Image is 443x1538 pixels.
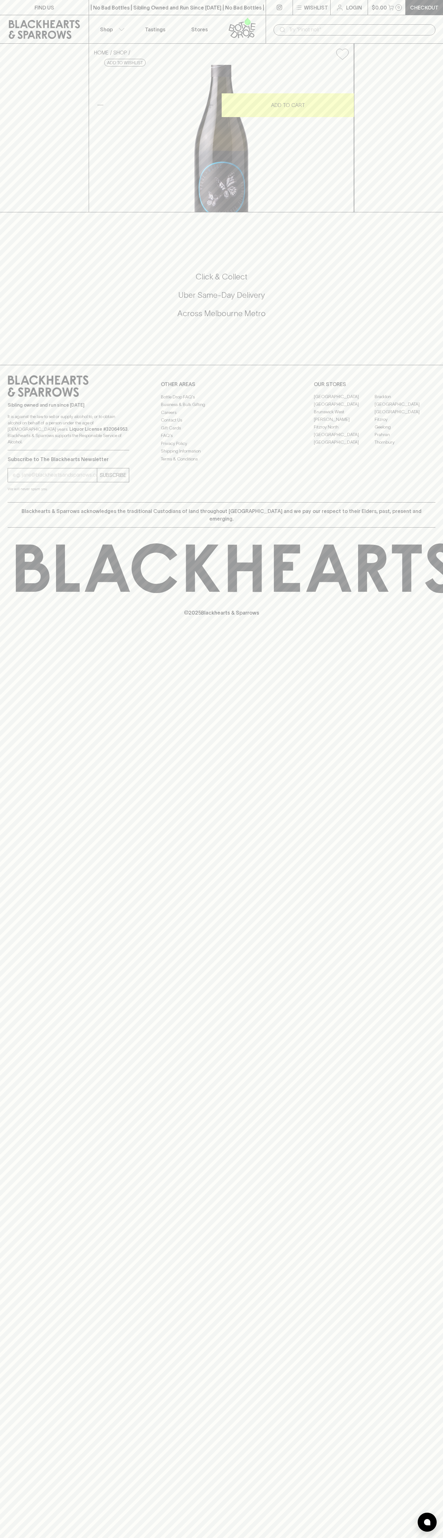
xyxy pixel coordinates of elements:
p: Login [346,4,362,11]
a: Fitzroy North [314,423,375,431]
a: Business & Bulk Gifting [161,401,282,409]
a: Shipping Information [161,447,282,455]
img: bubble-icon [424,1519,430,1525]
input: Try "Pinot noir" [289,25,430,35]
div: Call to action block [8,246,435,352]
button: ADD TO CART [222,93,354,117]
a: Brunswick West [314,408,375,416]
input: e.g. jane@blackheartsandsparrows.com.au [13,470,97,480]
a: [GEOGRAPHIC_DATA] [314,393,375,401]
p: FIND US [35,4,54,11]
a: Privacy Policy [161,440,282,447]
p: Shop [100,26,113,33]
button: Add to wishlist [104,59,146,66]
a: Bottle Drop FAQ's [161,393,282,401]
a: SHOP [113,50,127,55]
a: Careers [161,409,282,416]
h5: Uber Same-Day Delivery [8,290,435,300]
p: ADD TO CART [271,101,305,109]
p: Wishlist [304,4,328,11]
a: [GEOGRAPHIC_DATA] [375,408,435,416]
a: Thornbury [375,439,435,446]
a: HOME [94,50,109,55]
button: Shop [89,15,133,43]
a: [GEOGRAPHIC_DATA] [314,439,375,446]
p: Subscribe to The Blackhearts Newsletter [8,455,129,463]
a: [GEOGRAPHIC_DATA] [314,431,375,439]
img: 40776.png [89,65,354,212]
a: Gift Cards [161,424,282,432]
p: Blackhearts & Sparrows acknowledges the traditional Custodians of land throughout [GEOGRAPHIC_DAT... [12,507,431,522]
a: Stores [177,15,222,43]
a: Braddon [375,393,435,401]
p: It is against the law to sell or supply alcohol to, or to obtain alcohol on behalf of a person un... [8,413,129,445]
h5: Across Melbourne Metro [8,308,435,319]
a: Fitzroy [375,416,435,423]
p: We will never spam you [8,486,129,492]
a: FAQ's [161,432,282,440]
p: OTHER AREAS [161,380,282,388]
a: Geelong [375,423,435,431]
h5: Click & Collect [8,272,435,282]
button: SUBSCRIBE [97,468,129,482]
a: [GEOGRAPHIC_DATA] [375,401,435,408]
a: Terms & Conditions [161,455,282,463]
p: 0 [397,6,400,9]
p: OUR STORES [314,380,435,388]
a: [GEOGRAPHIC_DATA] [314,401,375,408]
p: $0.00 [372,4,387,11]
a: Tastings [133,15,177,43]
button: Add to wishlist [334,46,351,62]
p: Tastings [145,26,165,33]
strong: Liquor License #32064953 [69,427,128,432]
p: SUBSCRIBE [100,471,126,479]
a: [PERSON_NAME] [314,416,375,423]
p: Checkout [410,4,439,11]
a: Prahran [375,431,435,439]
p: Stores [191,26,208,33]
a: Contact Us [161,416,282,424]
p: Sibling owned and run since [DATE] [8,402,129,408]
